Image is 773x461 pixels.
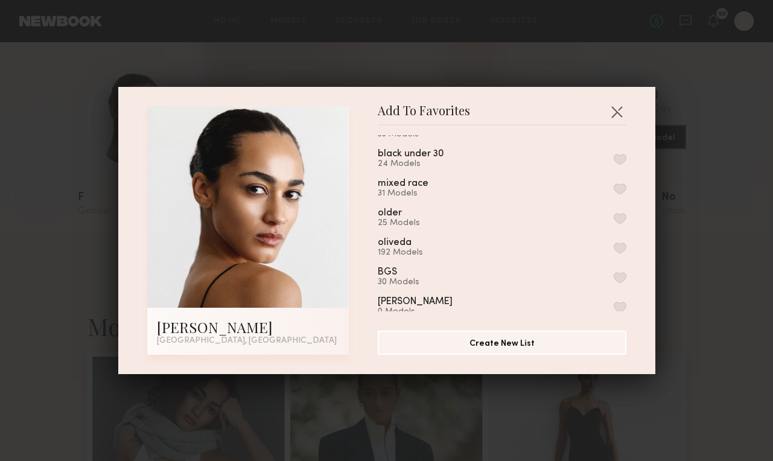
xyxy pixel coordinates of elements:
span: Add To Favorites [378,106,470,124]
button: Close [607,102,626,121]
div: 24 Models [378,159,472,169]
div: [PERSON_NAME] [157,317,339,337]
div: 30 Models [378,278,426,287]
div: 192 Models [378,248,441,258]
div: [PERSON_NAME] [378,297,453,307]
div: [GEOGRAPHIC_DATA], [GEOGRAPHIC_DATA] [157,337,339,345]
div: oliveda [378,238,412,248]
div: BGS [378,267,397,278]
div: mixed race [378,179,428,189]
div: older [378,208,402,218]
button: Create New List [378,331,626,355]
div: 25 Models [378,218,431,228]
div: black under 30 [378,149,444,159]
div: 31 Models [378,189,457,199]
div: 0 Models [378,307,482,317]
